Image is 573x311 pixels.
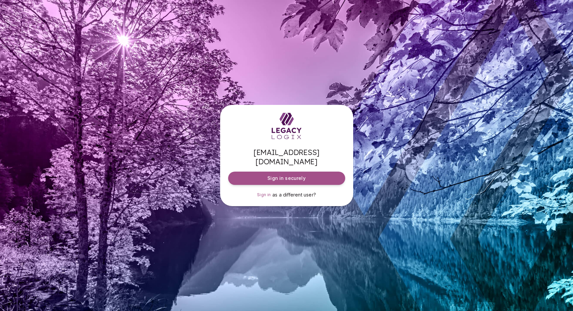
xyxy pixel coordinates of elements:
[267,175,305,182] span: Sign in securely
[228,172,345,185] button: Sign in securely
[228,148,345,166] span: [EMAIL_ADDRESS][DOMAIN_NAME]
[272,192,316,197] span: as a different user?
[257,192,271,198] a: Sign in
[257,192,271,197] span: Sign in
